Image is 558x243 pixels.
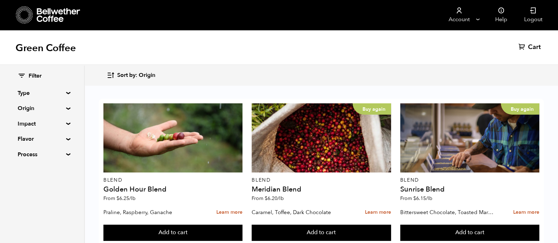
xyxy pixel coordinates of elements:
h4: Golden Hour Blend [103,186,242,193]
span: From [103,195,136,202]
a: Learn more [216,205,242,220]
p: Bittersweet Chocolate, Toasted Marshmallow, Candied Orange, Praline [400,207,495,218]
h1: Green Coffee [16,42,76,54]
span: /lb [426,195,432,202]
p: Buy again [501,103,539,115]
button: Sort by: Origin [107,67,155,84]
span: Sort by: Origin [117,72,155,79]
span: $ [413,195,416,202]
p: Blend [252,178,391,183]
button: Add to cart [252,225,391,241]
a: Learn more [513,205,539,220]
p: Blend [103,178,242,183]
a: Buy again [252,103,391,172]
bdi: 6.20 [265,195,284,202]
span: /lb [129,195,136,202]
p: Caramel, Toffee, Dark Chocolate [252,207,346,218]
button: Add to cart [103,225,242,241]
span: From [252,195,284,202]
h4: Sunrise Blend [400,186,539,193]
p: Buy again [353,103,391,115]
button: Add to cart [400,225,539,241]
span: $ [116,195,119,202]
span: Cart [528,43,541,51]
h4: Meridian Blend [252,186,391,193]
span: From [400,195,432,202]
a: Buy again [400,103,539,172]
a: Cart [518,43,542,51]
span: $ [265,195,268,202]
p: Praline, Raspberry, Ganache [103,207,198,218]
summary: Impact [18,120,66,128]
summary: Origin [18,104,66,113]
summary: Flavor [18,135,66,143]
a: Learn more [365,205,391,220]
bdi: 6.25 [116,195,136,202]
summary: Process [18,150,66,159]
summary: Type [18,89,66,97]
bdi: 6.15 [413,195,432,202]
span: /lb [277,195,284,202]
p: Blend [400,178,539,183]
span: Filter [29,72,42,80]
